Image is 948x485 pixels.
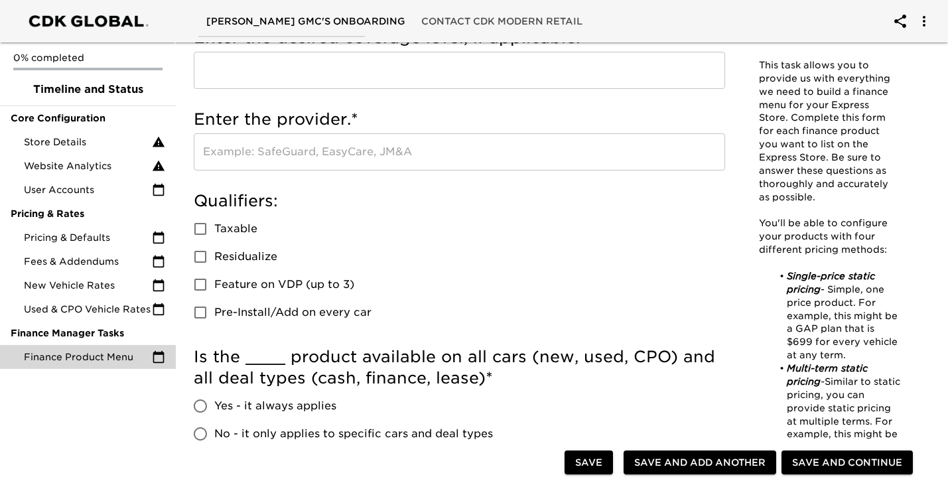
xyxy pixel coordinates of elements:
[575,454,602,471] span: Save
[214,249,277,265] span: Residualize
[24,159,152,173] span: Website Analytics
[759,58,900,204] p: This task allows you to provide us with everything we need to build a finance menu for your Expre...
[194,133,725,171] input: Example: SafeGuard, EasyCare, JM&A
[24,255,152,268] span: Fees & Addendums
[24,183,152,196] span: User Accounts
[421,13,582,30] span: Contact CDK Modern Retail
[792,454,902,471] span: Save and Continue
[908,5,940,37] button: account of current user
[214,305,372,320] span: Pre-Install/Add on every car
[214,426,493,442] span: No - it only applies to specific cars and deal types
[194,109,725,130] h5: Enter the provider.
[24,303,152,316] span: Used & CPO Vehicle Rates
[634,454,766,471] span: Save and Add Another
[13,51,163,64] p: 0% completed
[194,190,725,212] h5: Qualifiers:
[11,111,165,125] span: Core Configuration
[787,363,871,387] em: Multi-term static pricing
[194,346,725,389] h5: Is the ____ product available on all cars (new, used, CPO) and all deal types (cash, finance, lease)
[214,221,257,237] span: Taxable
[773,269,900,362] li: - Simple, one price product. For example, this might be a GAP plan that is $699 for every vehicle...
[24,231,152,244] span: Pricing & Defaults
[24,350,152,364] span: Finance Product Menu
[787,270,878,294] em: Single-price static pricing
[24,279,152,292] span: New Vehicle Rates
[24,135,152,149] span: Store Details
[214,398,336,414] span: Yes - it always applies
[206,13,405,30] span: [PERSON_NAME] GMC's Onboarding
[565,450,613,475] button: Save
[884,5,916,37] button: account of current user
[11,207,165,220] span: Pricing & Rates
[624,450,776,475] button: Save and Add Another
[759,217,900,257] p: You'll be able to configure your products with four different pricing methods:
[11,326,165,340] span: Finance Manager Tasks
[821,376,825,386] em: -
[11,82,165,98] span: Timeline and Status
[214,277,354,293] span: Feature on VDP (up to 3)
[781,450,913,475] button: Save and Continue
